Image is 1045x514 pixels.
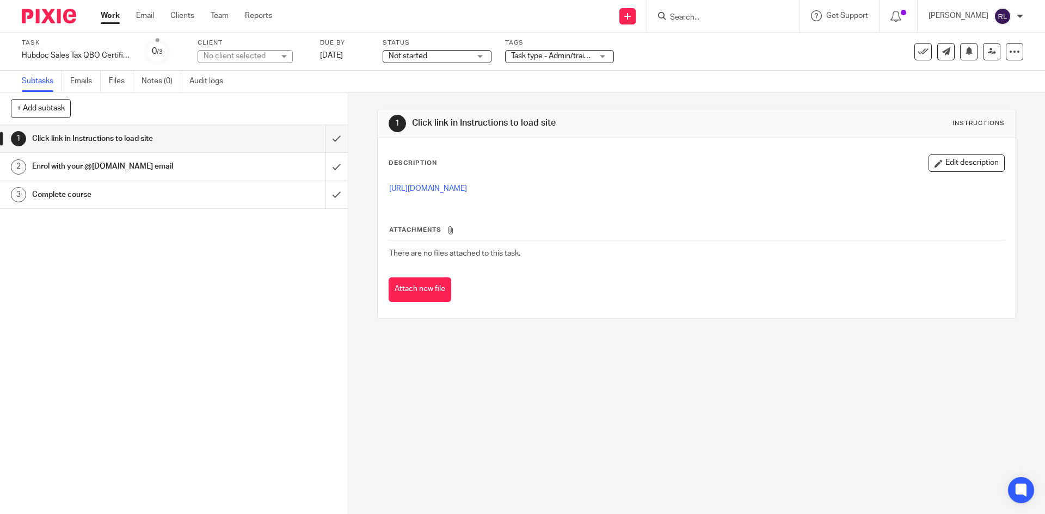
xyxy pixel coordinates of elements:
[136,10,154,21] a: Email
[152,45,163,58] div: 0
[11,131,26,146] div: 1
[204,51,274,61] div: No client selected
[11,99,71,117] button: + Add subtask
[929,154,1005,172] button: Edit description
[170,10,194,21] a: Clients
[505,39,614,47] label: Tags
[22,9,76,23] img: Pixie
[389,52,427,60] span: Not started
[22,39,131,47] label: Task
[189,71,231,92] a: Audit logs
[669,13,767,23] input: Search
[412,117,720,129] h1: Click link in Instructions to load site
[389,227,441,233] span: Attachments
[109,71,133,92] a: Files
[70,71,101,92] a: Emails
[11,159,26,175] div: 2
[389,115,406,132] div: 1
[22,50,131,61] div: Hubdoc Sales Tax QBO Certification
[32,187,220,203] h1: Complete course
[142,71,181,92] a: Notes (0)
[32,131,220,147] h1: Click link in Instructions to load site
[32,158,220,175] h1: Enrol with your @[DOMAIN_NAME] email
[511,52,599,60] span: Task type - Admin/training
[383,39,491,47] label: Status
[101,10,120,21] a: Work
[245,10,272,21] a: Reports
[11,187,26,202] div: 3
[826,12,868,20] span: Get Support
[320,39,369,47] label: Due by
[929,10,988,21] p: [PERSON_NAME]
[389,185,467,193] a: [URL][DOMAIN_NAME]
[22,71,62,92] a: Subtasks
[320,52,343,59] span: [DATE]
[157,49,163,55] small: /3
[389,250,520,257] span: There are no files attached to this task.
[389,159,437,168] p: Description
[389,277,451,302] button: Attach new file
[198,39,306,47] label: Client
[994,8,1011,25] img: svg%3E
[211,10,229,21] a: Team
[952,119,1005,128] div: Instructions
